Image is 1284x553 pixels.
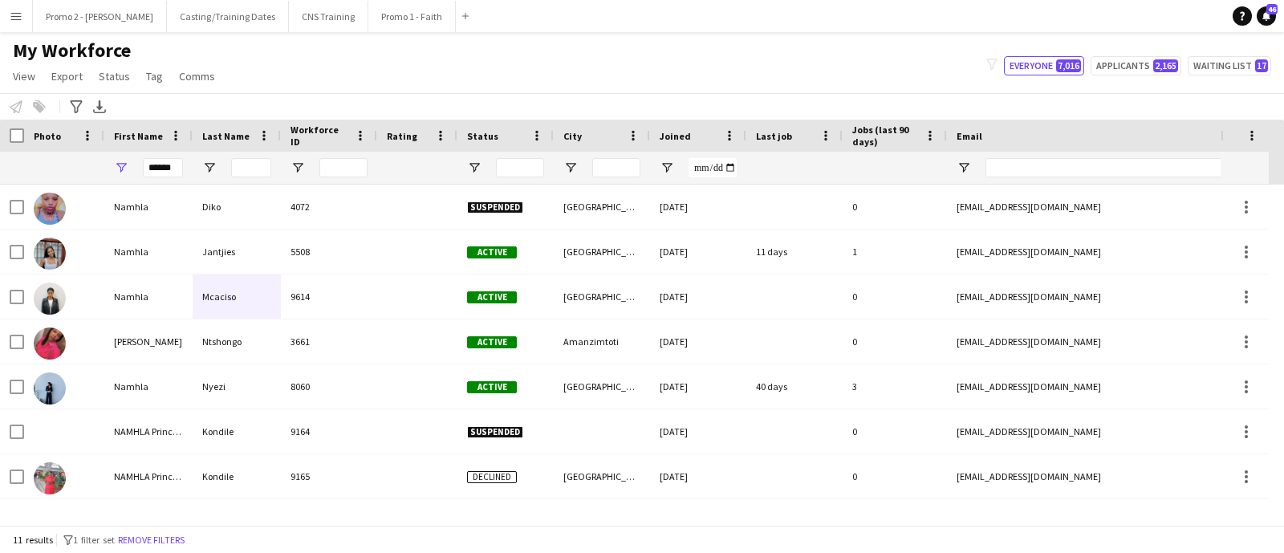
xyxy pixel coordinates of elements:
div: 9614 [281,274,377,319]
a: Export [45,66,89,87]
div: [EMAIL_ADDRESS][DOMAIN_NAME] [947,454,1268,498]
div: [EMAIL_ADDRESS][DOMAIN_NAME] [947,274,1268,319]
a: View [6,66,42,87]
span: Active [467,336,517,348]
span: Rating [387,130,417,142]
div: 5508 [281,230,377,274]
button: Casting/Training Dates [167,1,289,32]
div: [DEMOGRAPHIC_DATA] [193,499,281,543]
div: Kondile [193,454,281,498]
div: [DATE] [650,230,746,274]
div: 1 [843,230,947,274]
input: Email Filter Input [985,158,1258,177]
div: [DATE] [650,454,746,498]
span: 2,165 [1153,59,1178,72]
div: 0 [843,319,947,364]
div: [PERSON_NAME] [104,319,193,364]
button: Promo 2 - [PERSON_NAME] [33,1,167,32]
span: 46 [1266,4,1278,14]
div: 9165 [281,454,377,498]
span: My Workforce [13,39,131,63]
span: 17 [1255,59,1268,72]
div: Namhla [104,499,193,543]
div: [DATE] [650,319,746,364]
span: Photo [34,130,61,142]
span: Tag [146,69,163,83]
div: [DATE] [650,409,746,453]
span: 7,016 [1056,59,1081,72]
div: 8060 [281,364,377,409]
div: 0 [843,454,947,498]
div: [DATE] [650,274,746,319]
div: [GEOGRAPHIC_DATA] [554,230,650,274]
div: Namhla [104,364,193,409]
button: Open Filter Menu [114,161,128,175]
button: Open Filter Menu [957,161,971,175]
div: [GEOGRAPHIC_DATA] [554,185,650,229]
img: Namhla Mcaciso [34,283,66,315]
div: 0 [843,499,947,543]
div: [EMAIL_ADDRESS][DOMAIN_NAME] [947,409,1268,453]
span: 1 filter set [73,534,115,546]
div: Diko [193,185,281,229]
div: [EMAIL_ADDRESS][DOMAIN_NAME] [947,319,1268,364]
a: Comms [173,66,221,87]
a: Tag [140,66,169,87]
input: First Name Filter Input [143,158,183,177]
app-action-btn: Advanced filters [67,97,86,116]
input: Last Name Filter Input [231,158,271,177]
div: 15927 [281,499,377,543]
span: City [563,130,582,142]
div: Mcaciso [193,274,281,319]
div: [DATE] [650,364,746,409]
button: Open Filter Menu [467,161,481,175]
span: Export [51,69,83,83]
div: [GEOGRAPHIC_DATA] [554,364,650,409]
input: Workforce ID Filter Input [319,158,368,177]
div: 4072 [281,185,377,229]
div: Namhla [104,185,193,229]
button: Remove filters [115,531,188,549]
input: Status Filter Input [496,158,544,177]
div: Namhla [104,230,193,274]
div: Jantjies [193,230,281,274]
span: Joined [660,130,691,142]
img: Namhla Diko [34,193,66,225]
span: Active [467,291,517,303]
button: Open Filter Menu [660,161,674,175]
div: 0 [843,409,947,453]
button: Waiting list17 [1188,56,1271,75]
input: City Filter Input [592,158,640,177]
div: NAMHLA Princess [104,409,193,453]
a: Status [92,66,136,87]
span: Last job [756,130,792,142]
span: Declined [467,471,517,483]
button: Open Filter Menu [291,161,305,175]
img: Namhla Nyezi [34,372,66,405]
div: [DATE] [650,185,746,229]
div: [EMAIL_ADDRESS][DOMAIN_NAME] [947,230,1268,274]
span: Email [957,130,982,142]
div: [EMAIL_ADDRESS][DOMAIN_NAME] [947,499,1268,543]
span: View [13,69,35,83]
span: Status [99,69,130,83]
button: Applicants2,165 [1091,56,1181,75]
span: Active [467,246,517,258]
div: Namhla [104,274,193,319]
app-action-btn: Export XLSX [90,97,109,116]
div: 3661 [281,319,377,364]
button: Open Filter Menu [202,161,217,175]
div: [EMAIL_ADDRESS][DOMAIN_NAME] [947,364,1268,409]
button: CNS Training [289,1,368,32]
span: Active [467,381,517,393]
div: Kondile [193,409,281,453]
span: Last Name [202,130,250,142]
a: 46 [1257,6,1276,26]
span: Jobs (last 90 days) [852,124,918,148]
div: NAMHLA Princess [104,454,193,498]
div: Nyezi [193,364,281,409]
button: Open Filter Menu [563,161,578,175]
span: Comms [179,69,215,83]
img: NAMHLA Princess Kondile [34,462,66,494]
span: Suspended [467,426,523,438]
